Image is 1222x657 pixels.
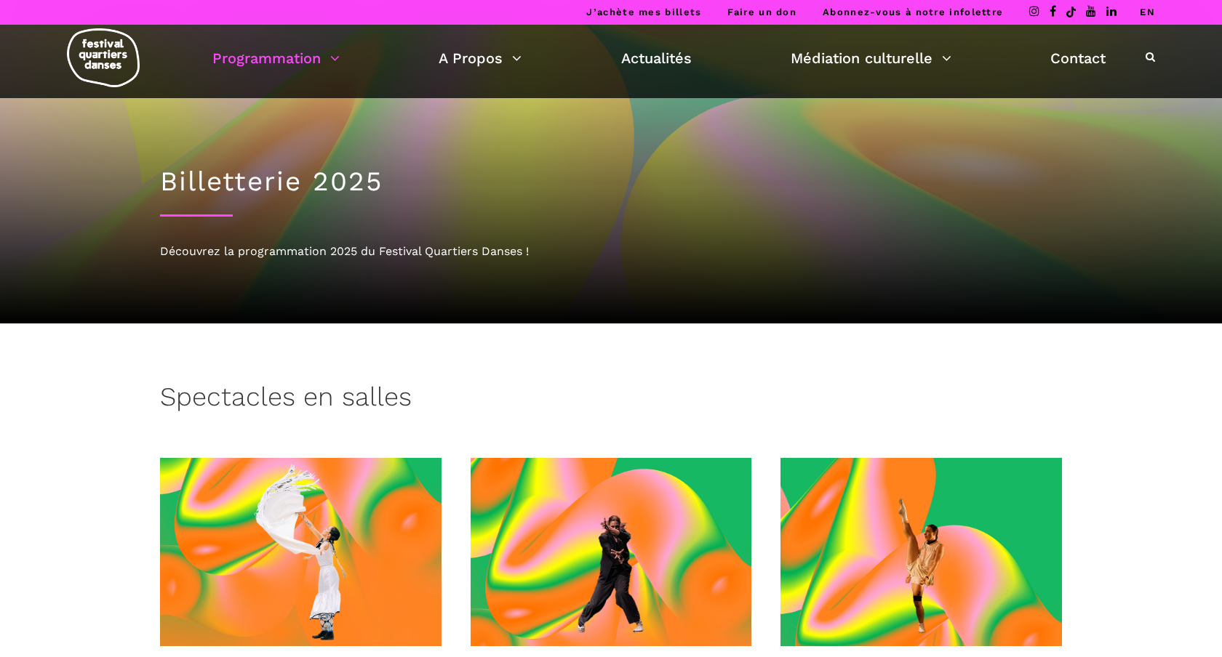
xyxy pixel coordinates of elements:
a: Programmation [212,46,340,70]
a: Abonnez-vous à notre infolettre [823,7,1003,17]
h1: Billetterie 2025 [160,166,1062,198]
img: logo-fqd-med [67,28,140,87]
a: Faire un don [727,7,796,17]
a: Médiation culturelle [791,46,951,70]
a: Contact [1050,46,1106,70]
div: Découvrez la programmation 2025 du Festival Quartiers Danses ! [160,242,1062,261]
a: Actualités [621,46,692,70]
a: A Propos [439,46,522,70]
h3: Spectacles en salles [160,382,412,418]
a: EN [1140,7,1155,17]
a: J’achète mes billets [586,7,701,17]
